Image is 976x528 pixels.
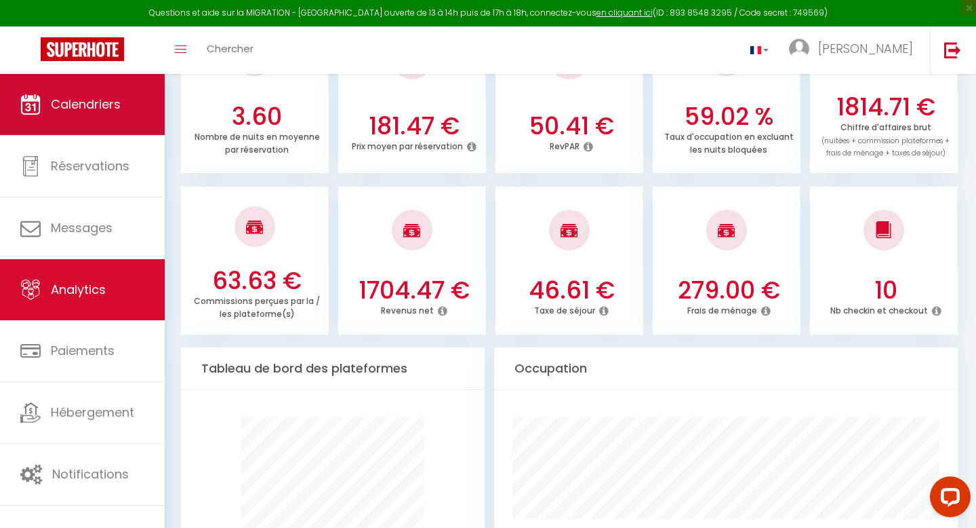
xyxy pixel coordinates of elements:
p: Taux d'occupation en excluant les nuits bloquées [664,128,794,155]
h3: 10 [817,276,954,305]
a: en cliquant ici [596,7,653,18]
span: [PERSON_NAME] [818,40,913,57]
img: logout [944,41,961,58]
h3: 181.47 € [346,112,483,140]
span: Notifications [52,466,129,483]
p: Chiffre d'affaires brut [821,119,950,159]
span: Calendriers [51,96,121,113]
img: ... [789,39,809,59]
div: Occupation [494,347,958,390]
span: Hébergement [51,404,134,421]
iframe: LiveChat chat widget [919,471,976,528]
img: Super Booking [41,37,124,61]
span: Chercher [207,41,253,56]
span: (nuitées + commission plateformes + frais de ménage + taxes de séjour) [821,136,950,159]
p: Taxe de séjour [534,302,595,316]
p: Nb checkin et checkout [830,302,928,316]
p: Commissions perçues par la / les plateforme(s) [194,293,320,320]
h3: 1704.47 € [346,276,483,305]
span: Analytics [51,281,106,298]
h3: 63.63 € [188,267,325,295]
p: Prix moyen par réservation [352,138,463,152]
a: ... [PERSON_NAME] [779,26,930,74]
div: Tableau de bord des plateformes [181,347,485,390]
span: Messages [51,219,113,236]
h3: 1814.71 € [817,93,954,121]
p: RevPAR [550,138,579,152]
h3: 46.61 € [503,276,640,305]
span: Paiements [51,342,115,359]
p: Revenus net [381,302,434,316]
p: Frais de ménage [687,302,757,316]
h3: 279.00 € [660,276,797,305]
h3: 59.02 % [660,102,797,131]
a: Chercher [197,26,264,74]
p: Nombre de nuits en moyenne par réservation [195,128,320,155]
h3: 3.60 [188,102,325,131]
h3: 50.41 € [503,112,640,140]
span: Réservations [51,157,129,174]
